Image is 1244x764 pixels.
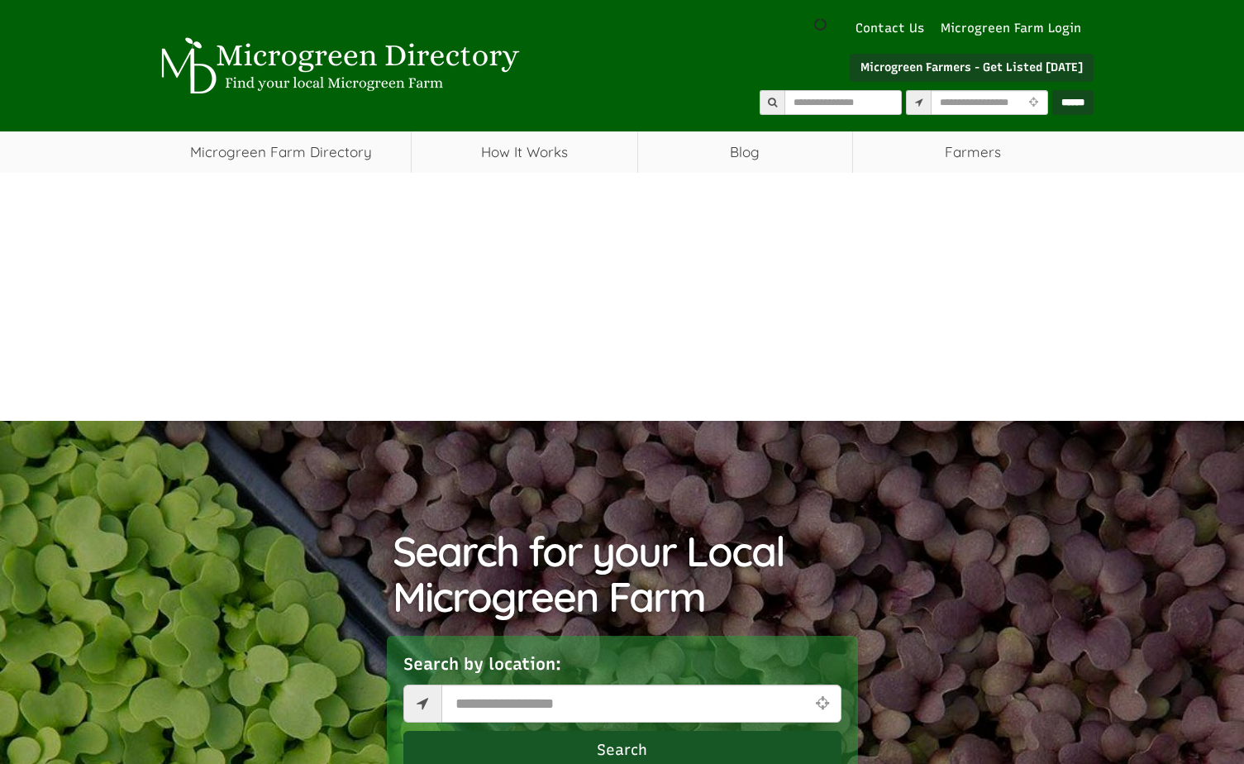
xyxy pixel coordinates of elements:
[151,37,523,95] img: Microgreen Directory
[850,54,1094,82] a: Microgreen Farmers - Get Listed [DATE]
[403,652,561,676] label: Search by location:
[412,131,637,173] a: How It Works
[853,131,1094,173] span: Farmers
[1025,98,1042,108] i: Use Current Location
[847,20,932,37] a: Contact Us
[151,131,412,173] a: Microgreen Farm Directory
[638,131,852,173] a: Blog
[941,20,1089,37] a: Microgreen Farm Login
[811,695,832,711] i: Use Current Location
[126,181,1118,413] iframe: Advertisement
[393,528,851,619] h1: Search for your Local Microgreen Farm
